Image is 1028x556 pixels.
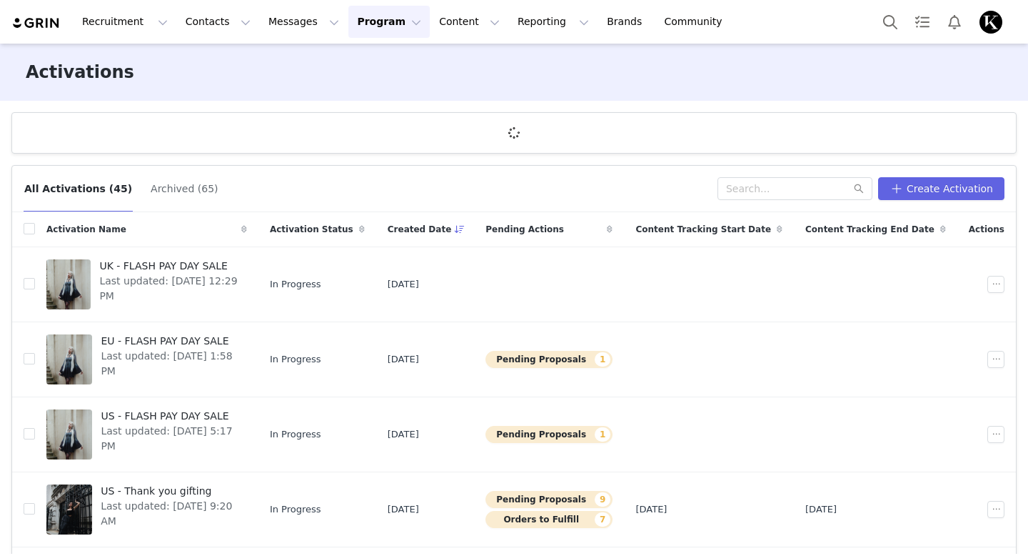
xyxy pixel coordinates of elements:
[878,177,1004,200] button: Create Activation
[875,6,906,38] button: Search
[598,6,655,38] a: Brands
[270,223,353,236] span: Activation Status
[270,502,321,517] span: In Progress
[635,223,771,236] span: Content Tracking Start Date
[805,223,934,236] span: Content Tracking End Date
[99,274,238,304] span: Last updated: [DATE] 12:29 PM
[388,223,452,236] span: Created Date
[101,484,238,499] span: US - Thank you gifting
[509,6,598,38] button: Reporting
[485,223,564,236] span: Pending Actions
[348,6,430,38] button: Program
[74,6,176,38] button: Recruitment
[101,349,238,379] span: Last updated: [DATE] 1:58 PM
[388,502,419,517] span: [DATE]
[101,424,238,454] span: Last updated: [DATE] 5:17 PM
[485,351,613,368] button: Pending Proposals1
[101,409,238,424] span: US - FLASH PAY DAY SALE
[979,11,1002,34] img: f458b524-a42d-4a57-88ec-510b047d501f.jpg
[101,334,238,349] span: EU - FLASH PAY DAY SALE
[101,499,238,529] span: Last updated: [DATE] 9:20 AM
[388,277,419,292] span: [DATE]
[46,223,126,236] span: Activation Name
[485,511,613,528] button: Orders to Fulfill7
[46,481,247,538] a: US - Thank you giftingLast updated: [DATE] 9:20 AM
[46,256,247,313] a: UK - FLASH PAY DAY SALELast updated: [DATE] 12:29 PM
[388,352,419,367] span: [DATE]
[99,259,238,274] span: UK - FLASH PAY DAY SALE
[11,16,61,30] img: grin logo
[485,491,613,508] button: Pending Proposals9
[24,177,133,200] button: All Activations (45)
[26,59,134,85] h3: Activations
[939,6,970,38] button: Notifications
[46,406,247,463] a: US - FLASH PAY DAY SALELast updated: [DATE] 5:17 PM
[854,184,864,194] i: icon: search
[485,426,613,443] button: Pending Proposals1
[270,352,321,367] span: In Progress
[177,6,259,38] button: Contacts
[635,502,667,517] span: [DATE]
[805,502,837,517] span: [DATE]
[270,427,321,442] span: In Progress
[907,6,938,38] a: Tasks
[150,177,218,200] button: Archived (65)
[260,6,348,38] button: Messages
[656,6,737,38] a: Community
[388,427,419,442] span: [DATE]
[270,277,321,292] span: In Progress
[957,214,1016,244] div: Actions
[46,331,247,388] a: EU - FLASH PAY DAY SALELast updated: [DATE] 1:58 PM
[430,6,508,38] button: Content
[971,11,1017,34] button: Profile
[717,177,872,200] input: Search...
